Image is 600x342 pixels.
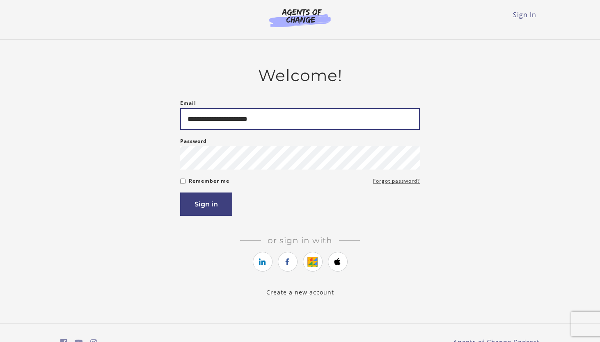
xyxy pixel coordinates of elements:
[180,98,196,108] label: Email
[180,193,232,216] button: Sign in
[261,236,339,245] span: Or sign in with
[189,176,229,186] label: Remember me
[303,252,323,272] a: https://courses.thinkific.com/users/auth/google?ss%5Breferral%5D=&ss%5Buser_return_to%5D=&ss%5Bvi...
[266,288,334,296] a: Create a new account
[328,252,348,272] a: https://courses.thinkific.com/users/auth/apple?ss%5Breferral%5D=&ss%5Buser_return_to%5D=&ss%5Bvis...
[278,252,298,272] a: https://courses.thinkific.com/users/auth/facebook?ss%5Breferral%5D=&ss%5Buser_return_to%5D=&ss%5B...
[261,8,339,27] img: Agents of Change Logo
[253,252,273,272] a: https://courses.thinkific.com/users/auth/linkedin?ss%5Breferral%5D=&ss%5Buser_return_to%5D=&ss%5B...
[373,176,420,186] a: Forgot password?
[180,136,207,146] label: Password
[180,66,420,85] h2: Welcome!
[513,10,536,19] a: Sign In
